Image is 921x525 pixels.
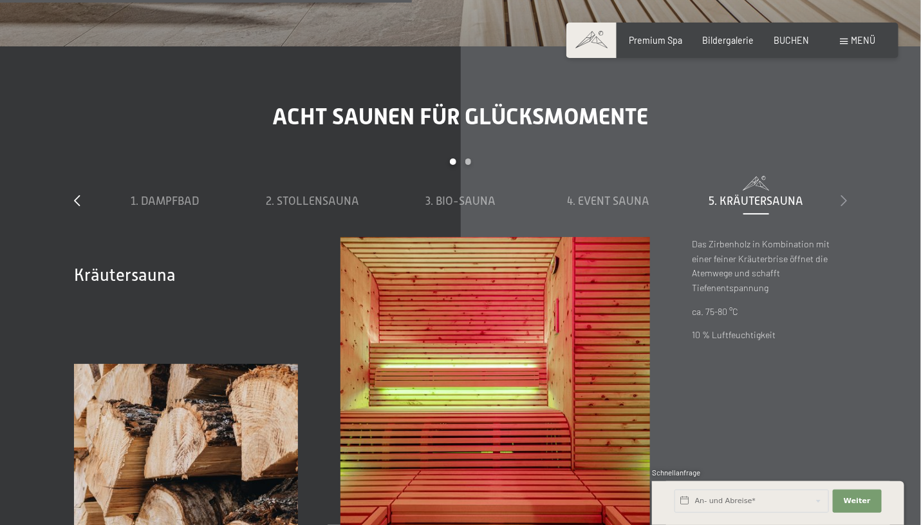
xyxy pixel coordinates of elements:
span: 5. Kräutersauna [709,195,803,207]
button: Weiter [833,490,882,513]
a: Premium Spa [629,35,682,46]
span: Weiter [844,496,871,506]
div: Carousel Pagination [91,158,830,176]
p: ca. 75-80 °C [693,305,847,320]
span: 1. Dampfbad [131,195,199,207]
span: Menü [851,35,876,46]
span: Acht Saunen für Glücksmomente [273,103,649,129]
p: 10 % Luftfeuchtigkeit [693,328,847,343]
span: 4. Event Sauna [567,195,649,207]
span: Kräutersauna [74,265,176,285]
span: Schnellanfrage [652,468,700,477]
div: Carousel Page 1 (Current Slide) [450,158,456,165]
a: Bildergalerie [702,35,754,46]
span: 2. Stollensauna [266,195,359,207]
div: Carousel Page 2 [465,158,472,165]
span: 3. Bio-Sauna [425,195,496,207]
a: BUCHEN [774,35,809,46]
p: Das Zirbenholz in Kombination mit einer feiner Kräuterbrise öffnet die Atemwege und schafft Tiefe... [693,237,847,295]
